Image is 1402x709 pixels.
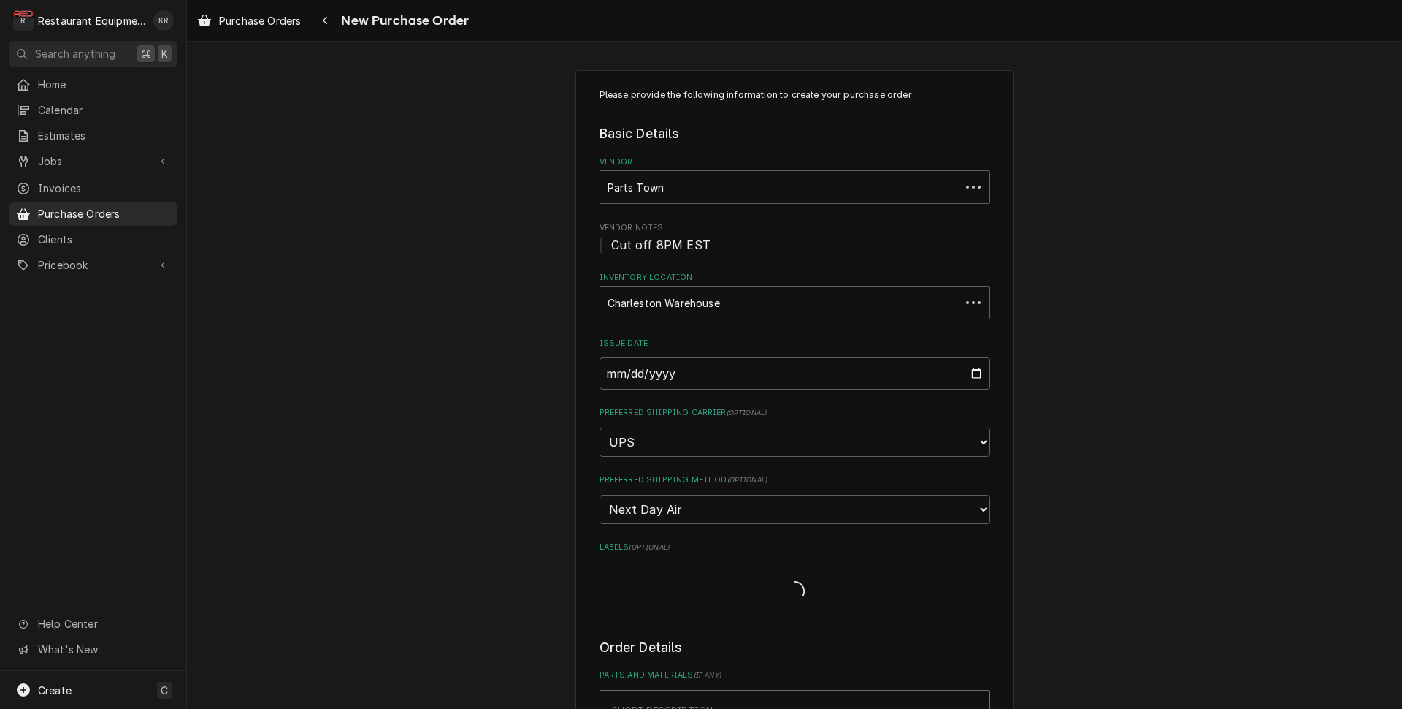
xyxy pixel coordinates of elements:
div: Vendor Notes [600,222,990,254]
span: Home [38,77,170,92]
div: Restaurant Equipment Diagnostics [38,13,145,29]
legend: Order Details [600,638,990,657]
a: Clients [9,227,177,251]
div: Preferred Shipping Method [600,474,990,523]
span: Pricebook [38,257,148,273]
label: Inventory Location [600,272,990,284]
div: Restaurant Equipment Diagnostics's Avatar [13,10,34,31]
span: K [161,46,168,61]
span: Vendor Notes [600,222,990,234]
a: Calendar [9,98,177,122]
span: Purchase Orders [219,13,301,29]
span: ( if any ) [694,671,721,679]
p: Please provide the following information to create your purchase order: [600,88,990,102]
span: Vendor Notes [600,236,990,254]
label: Vendor [600,156,990,168]
a: Purchase Orders [191,9,307,33]
span: Invoices [38,181,170,196]
div: Preferred Shipping Carrier [600,407,990,456]
span: What's New [38,642,169,657]
label: Issue Date [600,338,990,349]
input: yyyy-mm-dd [600,357,990,390]
div: Vendor [600,156,990,204]
span: Cut off 8PM EST [611,238,710,252]
span: Search anything [35,46,115,61]
span: ( optional ) [727,476,768,484]
div: Kelli Robinette's Avatar [153,10,174,31]
div: Issue Date [600,338,990,390]
span: Purchase Orders [38,206,170,221]
label: Preferred Shipping Carrier [600,407,990,419]
div: Labels [600,542,990,607]
span: Clients [38,232,170,247]
a: Purchase Orders [9,202,177,226]
label: Parts and Materials [600,670,990,681]
span: Jobs [38,153,148,169]
span: ( optional ) [727,409,767,417]
div: Inventory Location [600,272,990,319]
a: Go to Pricebook [9,253,177,277]
button: Navigate back [313,9,337,32]
div: R [13,10,34,31]
a: Go to What's New [9,637,177,661]
span: Create [38,684,72,697]
label: Labels [600,542,990,553]
label: Preferred Shipping Method [600,474,990,486]
span: Loading... [784,577,805,607]
div: KR [153,10,174,31]
span: C [161,683,168,698]
a: Invoices [9,176,177,200]
span: Calendar [38,102,170,118]
span: Help Center [38,616,169,632]
span: ( optional ) [629,543,670,551]
a: Go to Jobs [9,149,177,173]
span: New Purchase Order [337,11,469,31]
a: Estimates [9,124,177,148]
span: Estimates [38,128,170,143]
button: Search anything⌘K [9,41,177,67]
legend: Basic Details [600,124,990,143]
a: Go to Help Center [9,612,177,636]
a: Home [9,72,177,96]
span: ⌘ [141,46,151,61]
